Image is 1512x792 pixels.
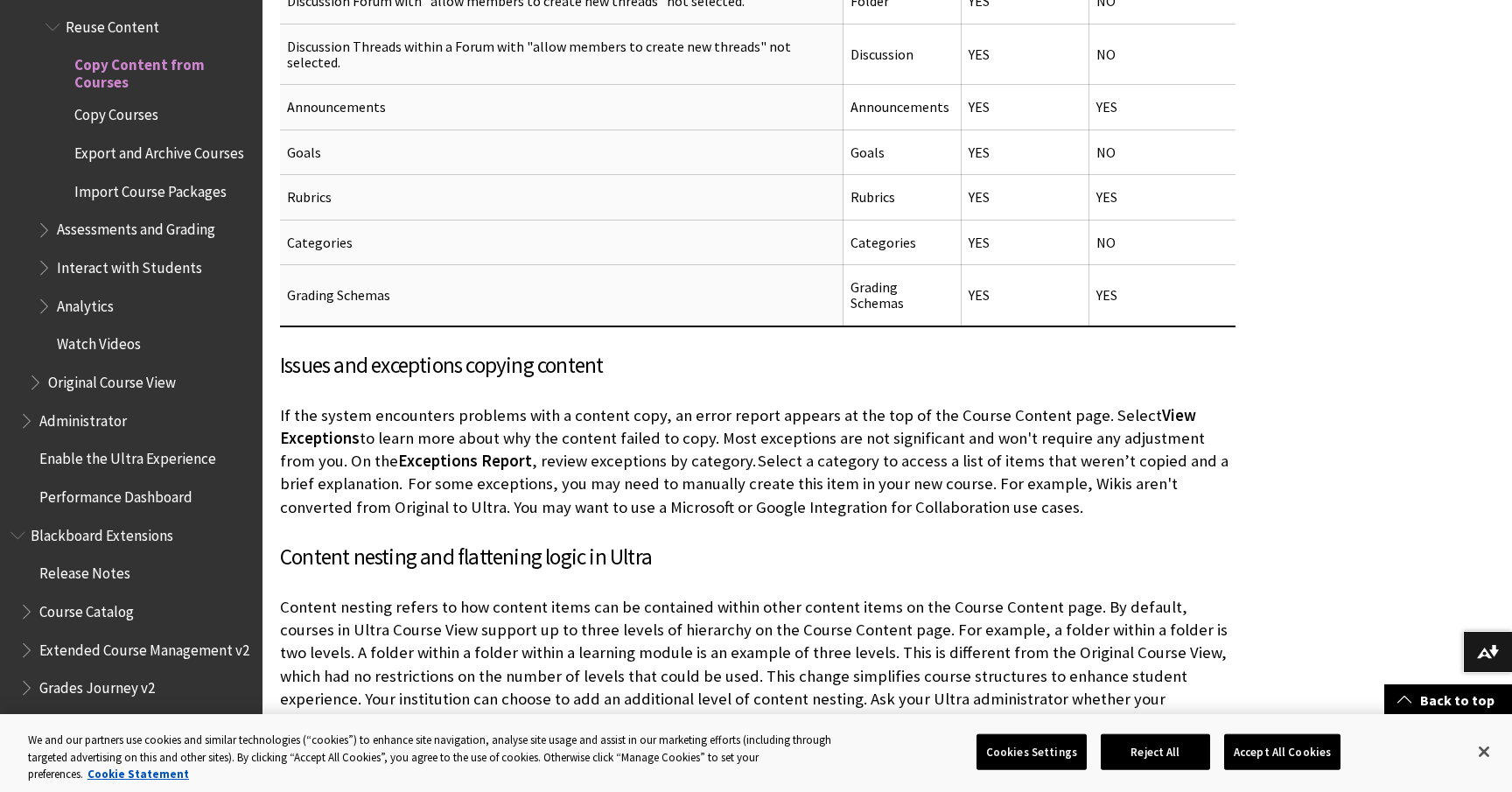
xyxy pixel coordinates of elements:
th: Rubrics [280,175,843,220]
td: YES [1088,85,1235,130]
p: If the system encounters problems with a content copy, an error report appears at the top of the ... [280,404,1235,519]
button: Reject All [1101,733,1210,770]
td: YES [961,265,1088,326]
td: Grading Schemas [843,265,961,326]
button: Accept All Cookies [1224,733,1340,770]
span: Original Course View [48,368,176,391]
td: YES [1088,175,1235,220]
span: Grades Journey v2 [39,673,155,697]
td: NO [1088,24,1235,85]
span: Interact with Students [57,253,202,277]
span: Course Catalog [39,597,134,620]
span: Enable the Ultra Experience [39,445,216,468]
span: Assessments and Grading [57,215,215,239]
td: NO [1088,220,1235,264]
th: Grading Schemas [280,265,843,326]
td: Rubrics [843,175,961,220]
span: Release Notes [39,558,130,582]
td: YES [961,24,1088,85]
h3: Content nesting and flattening logic in Ultra [280,541,1235,574]
span: Analytics [57,291,114,315]
span: Watch Videos [57,330,141,354]
span: Performance Dashboard [39,482,192,506]
td: Discussion [843,24,961,85]
div: We and our partners use cookies and similar technologies (“cookies”) to enhance site navigation, ... [28,732,831,783]
th: Goals [280,130,843,174]
span: Blackboard Extensions [31,521,173,544]
button: Cookies Settings [976,733,1087,770]
td: YES [961,175,1088,220]
a: Visit the Convert Courses to Ultra - Bulk Conversion page to learn more about the conversion process [466,711,1172,732]
button: Close [1465,732,1503,771]
a: Back to top [1384,684,1512,717]
th: Categories [280,220,843,264]
td: Announcements [843,85,961,130]
span: Reporting Framework v2 [39,711,194,735]
td: Categories [843,220,961,264]
a: More information about your privacy, opens in a new tab [87,767,189,781]
td: YES [961,85,1088,130]
span: Import Course Packages [74,177,227,200]
span: Extended Course Management v2 [39,635,249,659]
span: Administrator [39,406,127,430]
th: Announcements [280,85,843,130]
td: YES [1088,265,1235,326]
span: Export and Archive Courses [74,138,244,162]
span: Exceptions Report [398,451,532,471]
span: Reuse Content [66,12,159,36]
span: Copy Courses [74,101,158,124]
h3: Issues and exceptions copying content [280,349,1235,382]
td: YES [961,220,1088,264]
p: Content nesting refers to how content items can be contained within other content items on the Co... [280,596,1235,733]
td: NO [1088,130,1235,174]
td: YES [961,130,1088,174]
span: Copy Content from Courses [74,50,250,91]
th: Discussion Threads within a Forum with "allow members to create new threads" not selected. [280,24,843,85]
td: Goals [843,130,961,174]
